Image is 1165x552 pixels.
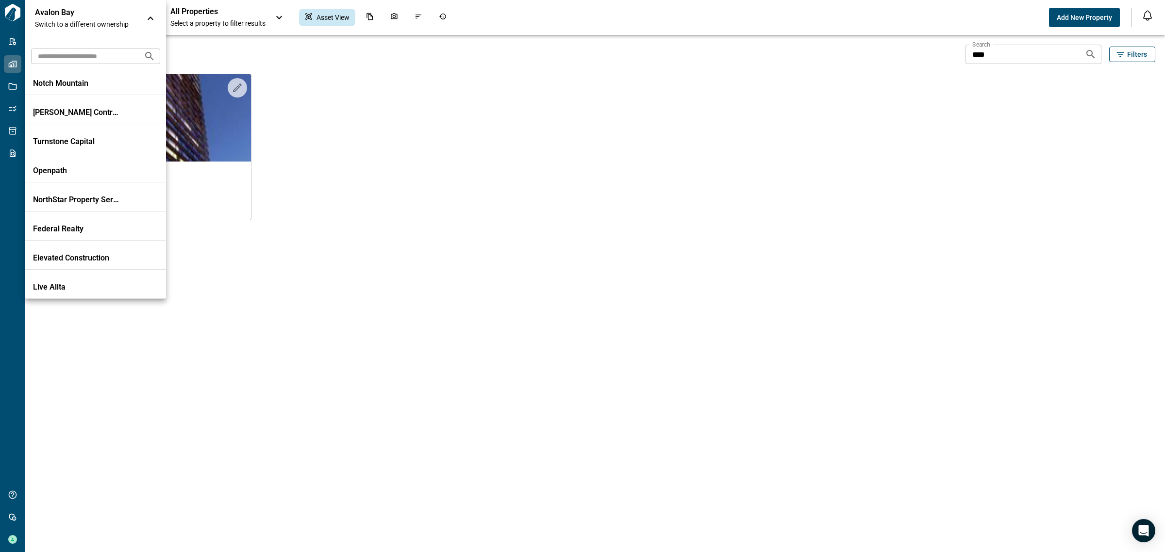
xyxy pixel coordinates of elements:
p: Avalon Bay [35,8,122,17]
p: Live Alita [33,282,120,292]
p: Federal Realty [33,224,120,234]
p: [PERSON_NAME] Contracting [33,108,120,117]
span: Switch to a different ownership [35,19,137,29]
p: Openpath [33,166,120,176]
button: Search organizations [140,47,159,66]
p: Turnstone Capital [33,137,120,146]
div: Open Intercom Messenger [1132,519,1155,542]
p: NorthStar Property Services [33,195,120,205]
p: Notch Mountain [33,79,120,88]
p: Elevated Construction [33,253,120,263]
